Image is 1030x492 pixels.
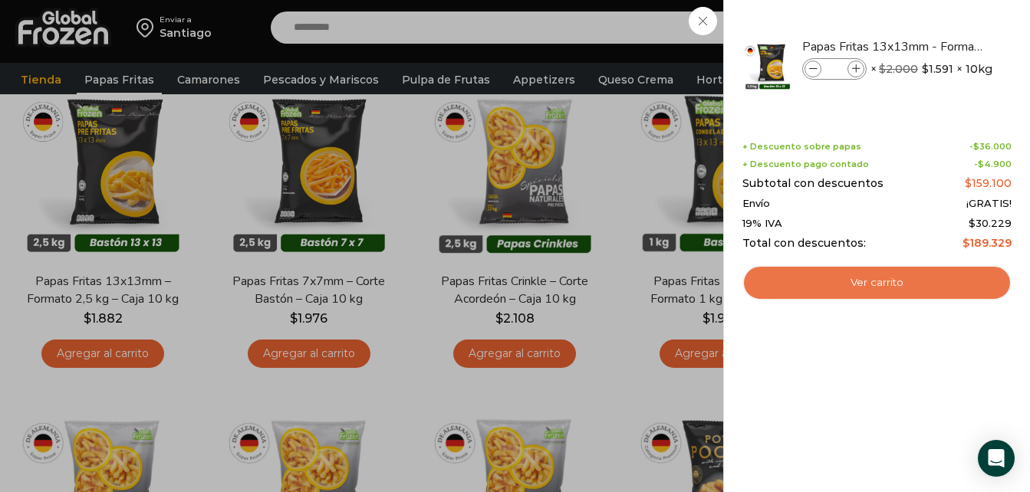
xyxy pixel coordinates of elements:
[742,198,770,210] span: Envío
[922,61,929,77] span: $
[963,236,969,250] span: $
[742,218,782,230] span: 19% IVA
[922,61,953,77] bdi: 1.591
[966,198,1012,210] span: ¡GRATIS!
[879,62,886,76] span: $
[870,58,992,80] span: × × 10kg
[742,237,866,250] span: Total con descuentos:
[969,142,1012,152] span: -
[879,62,918,76] bdi: 2.000
[973,141,979,152] span: $
[742,159,869,169] span: + Descuento pago contado
[978,159,984,169] span: $
[973,141,1012,152] bdi: 36.000
[965,176,972,190] span: $
[969,217,976,229] span: $
[742,265,1012,300] a: Ver carrito
[963,236,1012,250] bdi: 189.329
[974,159,1012,169] span: -
[978,159,1012,169] bdi: 4.900
[742,142,861,152] span: + Descuento sobre papas
[823,61,846,77] input: Product quantity
[978,440,1015,477] div: Open Intercom Messenger
[969,217,1012,229] span: 30.229
[965,176,1012,190] bdi: 159.100
[802,38,985,55] a: Papas Fritas 13x13mm - Formato 2,5 kg - Caja 10 kg
[742,177,884,190] span: Subtotal con descuentos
